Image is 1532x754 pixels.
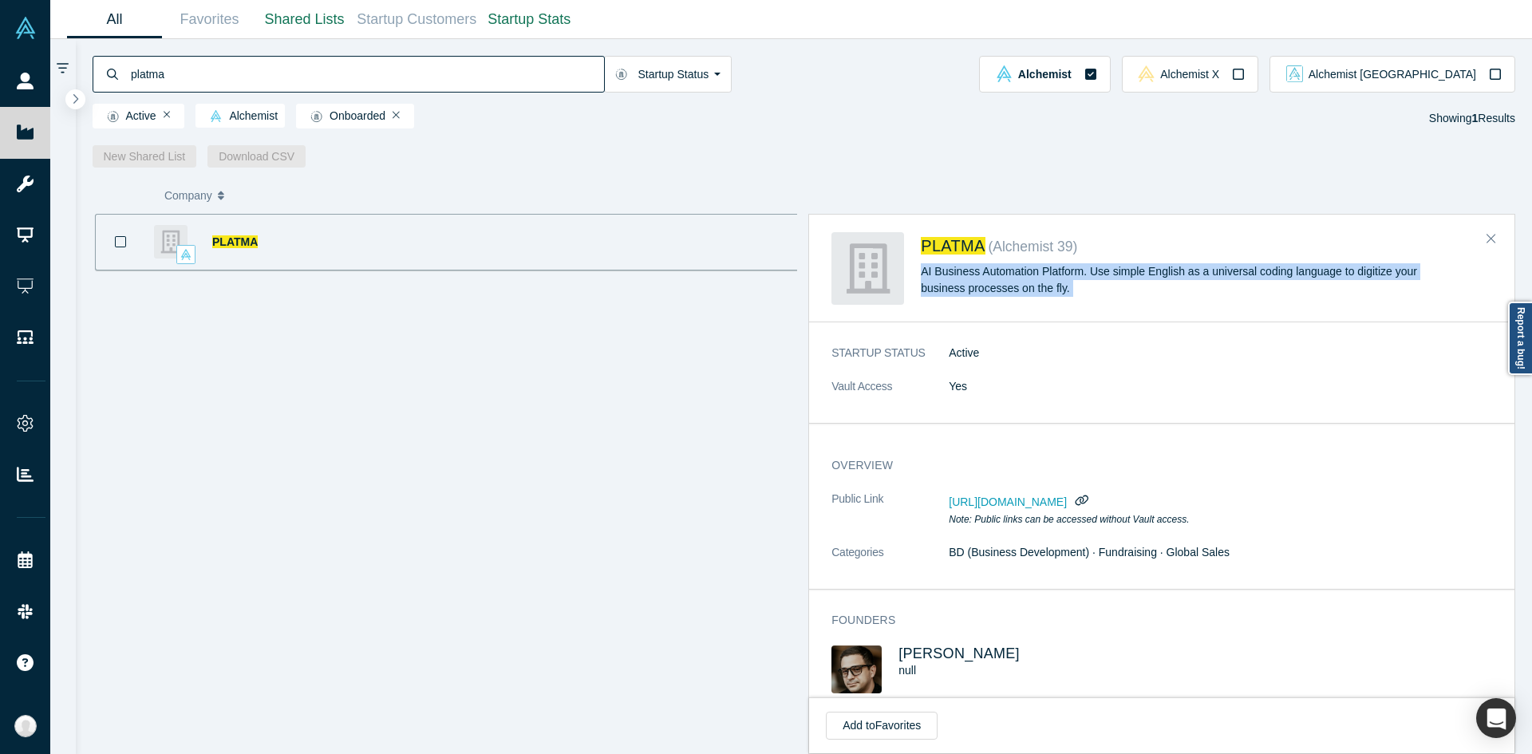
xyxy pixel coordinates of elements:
[949,495,1067,508] span: [URL][DOMAIN_NAME]
[1472,112,1479,124] strong: 1
[154,225,188,259] img: PLATMA's Logo
[1122,56,1258,93] button: alchemistx Vault LogoAlchemist X
[310,110,322,123] img: Startup status
[831,645,882,693] img: Maksym Prokhorov's Profile Image
[203,110,278,123] span: Alchemist
[921,263,1453,297] div: AI Business Automation Platform. Use simple English as a universal coding language to digitize yo...
[107,110,119,123] img: Startup status
[14,17,37,39] img: Alchemist Vault Logo
[615,68,627,81] img: Startup status
[1479,227,1503,252] button: Close
[352,1,482,38] a: Startup Customers
[949,546,1230,559] span: BD (Business Development) · Fundraising · Global Sales
[1138,65,1155,82] img: alchemistx Vault Logo
[14,715,37,737] img: Anna Sanchez's Account
[1018,69,1072,80] span: Alchemist
[831,612,1482,629] h3: Founders
[393,109,400,120] button: Remove Filter
[604,56,732,93] button: Startup Status
[67,1,162,38] a: All
[949,514,1189,525] em: Note: Public links can be accessed without Vault access.
[831,378,949,412] dt: Vault Access
[180,249,191,260] img: alchemist Vault Logo
[164,179,212,212] span: Company
[831,457,1482,474] h3: overview
[93,145,197,168] button: New Shared List
[212,235,258,248] a: PLATMA
[831,232,904,305] img: PLATMA's Logo
[979,56,1110,93] button: alchemist Vault LogoAlchemist
[898,645,1020,661] a: [PERSON_NAME]
[210,110,222,122] img: alchemist Vault Logo
[921,237,985,255] a: PLATMA
[1508,302,1532,375] a: Report a bug!
[988,239,1077,255] small: ( Alchemist 39 )
[826,712,938,740] button: Add toFavorites
[164,109,171,120] button: Remove Filter
[257,1,352,38] a: Shared Lists
[1309,69,1476,80] span: Alchemist [GEOGRAPHIC_DATA]
[303,110,385,123] span: Onboarded
[1429,112,1515,124] span: Showing Results
[949,378,1504,395] dd: Yes
[1160,69,1219,80] span: Alchemist X
[207,145,306,168] button: Download CSV
[831,345,949,378] dt: STARTUP STATUS
[898,664,916,677] span: null
[164,179,282,212] button: Company
[949,345,1504,361] dd: Active
[100,110,156,123] span: Active
[96,215,145,270] button: Bookmark
[1286,65,1303,82] img: alchemist_aj Vault Logo
[831,544,949,578] dt: Categories
[162,1,257,38] a: Favorites
[129,55,604,93] input: Search by company name, class, customer, one-liner or category
[996,65,1013,82] img: alchemist Vault Logo
[1269,56,1515,93] button: alchemist_aj Vault LogoAlchemist [GEOGRAPHIC_DATA]
[482,1,577,38] a: Startup Stats
[831,491,883,507] span: Public Link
